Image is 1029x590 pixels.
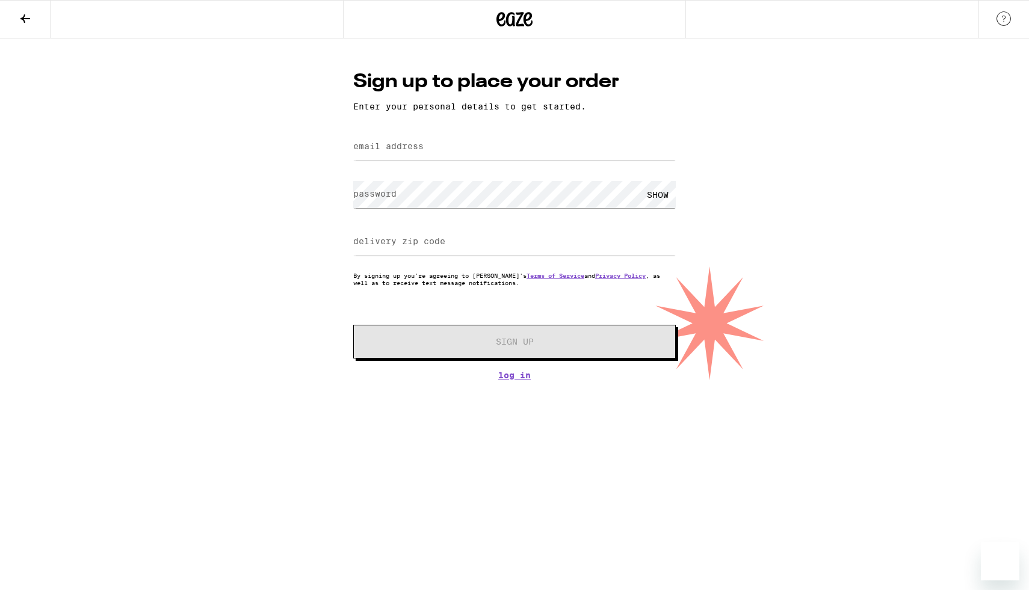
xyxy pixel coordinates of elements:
label: email address [353,141,424,151]
p: By signing up you're agreeing to [PERSON_NAME]'s and , as well as to receive text message notific... [353,272,676,286]
label: delivery zip code [353,236,445,246]
input: email address [353,134,676,161]
div: SHOW [640,181,676,208]
a: Terms of Service [527,272,584,279]
iframe: Button to launch messaging window [981,542,1019,580]
button: Sign Up [353,325,676,358]
p: Enter your personal details to get started. [353,102,676,111]
input: delivery zip code [353,229,676,256]
label: password [353,189,397,198]
a: Log In [353,370,676,380]
h1: Sign up to place your order [353,69,676,96]
a: Privacy Policy [595,272,646,279]
span: Sign Up [496,337,534,346]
